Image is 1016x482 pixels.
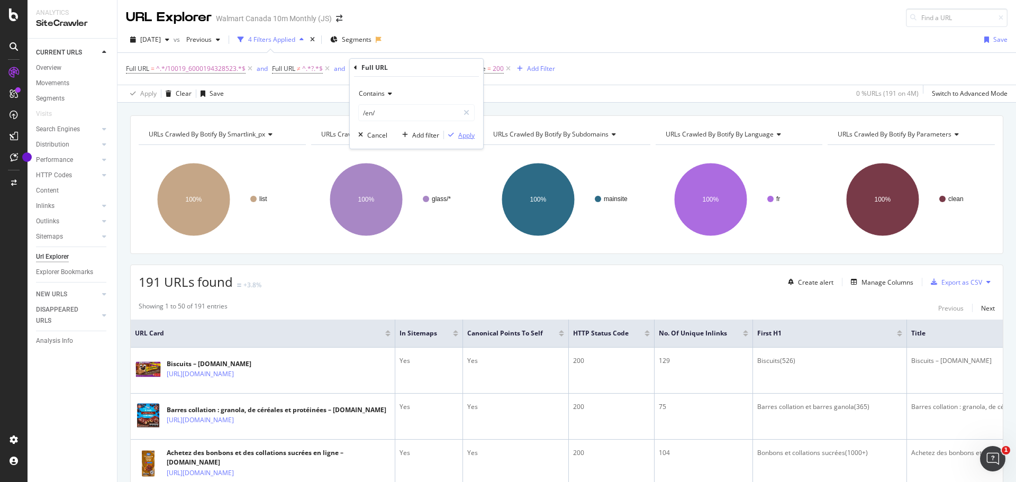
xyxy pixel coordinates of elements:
[659,329,727,338] span: No. of Unique Inlinks
[272,64,295,73] span: Full URL
[233,31,308,48] button: 4 Filters Applied
[776,195,780,203] text: fr
[367,131,387,140] div: Cancel
[126,64,149,73] span: Full URL
[135,450,161,477] img: main image
[412,131,439,140] div: Add filter
[861,278,913,287] div: Manage Columns
[182,31,224,48] button: Previous
[938,304,964,313] div: Previous
[664,126,813,143] h4: URLs Crawled By Botify By language
[216,13,332,24] div: Walmart Canada 10m Monthly (JS)
[828,153,995,245] div: A chart.
[259,195,267,203] text: list
[36,47,99,58] a: CURRENT URLS
[36,170,72,181] div: HTTP Codes
[666,130,774,139] span: URLs Crawled By Botify By language
[36,108,62,120] a: Visits
[467,329,543,338] span: Canonical Points to Self
[513,62,555,75] button: Add Filter
[527,64,555,73] div: Add Filter
[702,196,719,203] text: 100%
[927,274,982,290] button: Export as CSV
[186,196,202,203] text: 100%
[573,329,629,338] span: HTTP Status Code
[147,126,296,143] h4: URLs Crawled By Botify By smartlink_px
[400,329,437,338] span: In Sitemaps
[573,356,650,366] div: 200
[836,126,985,143] h4: URLs Crawled By Botify By parameters
[36,139,69,150] div: Distribution
[467,402,564,412] div: Yes
[981,302,995,314] button: Next
[400,356,458,366] div: Yes
[36,201,99,212] a: Inlinks
[36,251,110,262] a: Url Explorer
[941,278,982,287] div: Export as CSV
[139,273,233,290] span: 191 URLs found
[938,302,964,314] button: Previous
[993,35,1008,44] div: Save
[659,402,748,412] div: 75
[1002,446,1010,454] span: 1
[135,402,161,429] img: main image
[981,304,995,313] div: Next
[36,154,99,166] a: Performance
[319,126,469,143] h4: URLs Crawled By Botify By pagetype
[36,216,99,227] a: Outlinks
[757,402,902,412] div: Barres collation et barres ganola(365)
[798,278,833,287] div: Create alert
[36,216,59,227] div: Outlinks
[156,61,246,76] span: ^.*/10019_6000194328523.*$
[334,63,345,74] button: and
[467,356,564,366] div: Yes
[36,8,108,17] div: Analytics
[36,154,73,166] div: Performance
[151,64,155,73] span: =
[36,185,110,196] a: Content
[659,448,748,458] div: 104
[980,31,1008,48] button: Save
[604,195,628,203] text: mainsite
[135,329,383,338] span: URL Card
[334,64,345,73] div: and
[257,63,268,74] button: and
[400,402,458,412] div: Yes
[139,302,228,314] div: Showing 1 to 50 of 191 entries
[659,356,748,366] div: 129
[140,35,161,44] span: 2025 Aug. 1st
[36,304,99,326] a: DISAPPEARED URLS
[167,415,234,425] a: [URL][DOMAIN_NAME]
[483,153,650,245] div: A chart.
[36,78,69,89] div: Movements
[358,196,374,203] text: 100%
[167,468,234,478] a: [URL][DOMAIN_NAME]
[354,130,387,140] button: Cancel
[784,274,833,290] button: Create alert
[210,89,224,98] div: Save
[167,359,280,369] div: Biscuits – [DOMAIN_NAME]
[932,89,1008,98] div: Switch to Advanced Mode
[573,448,650,458] div: 200
[342,35,371,44] span: Segments
[36,78,110,89] a: Movements
[36,124,80,135] div: Search Engines
[126,31,174,48] button: [DATE]
[36,62,61,74] div: Overview
[126,85,157,102] button: Apply
[458,131,475,140] div: Apply
[36,47,82,58] div: CURRENT URLS
[906,8,1008,27] input: Find a URL
[757,448,902,458] div: Bonbons et collations sucrées(1000+)
[126,8,212,26] div: URL Explorer
[161,85,192,102] button: Clear
[36,139,99,150] a: Distribution
[36,201,55,212] div: Inlinks
[757,356,902,366] div: Biscuits(526)
[174,35,182,44] span: vs
[36,335,110,347] a: Analysis Info
[36,185,59,196] div: Content
[493,130,609,139] span: URLs Crawled By Botify By subdomains
[311,153,478,245] div: A chart.
[167,405,386,415] div: Barres collation : granola, de céréales et protéinées – [DOMAIN_NAME]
